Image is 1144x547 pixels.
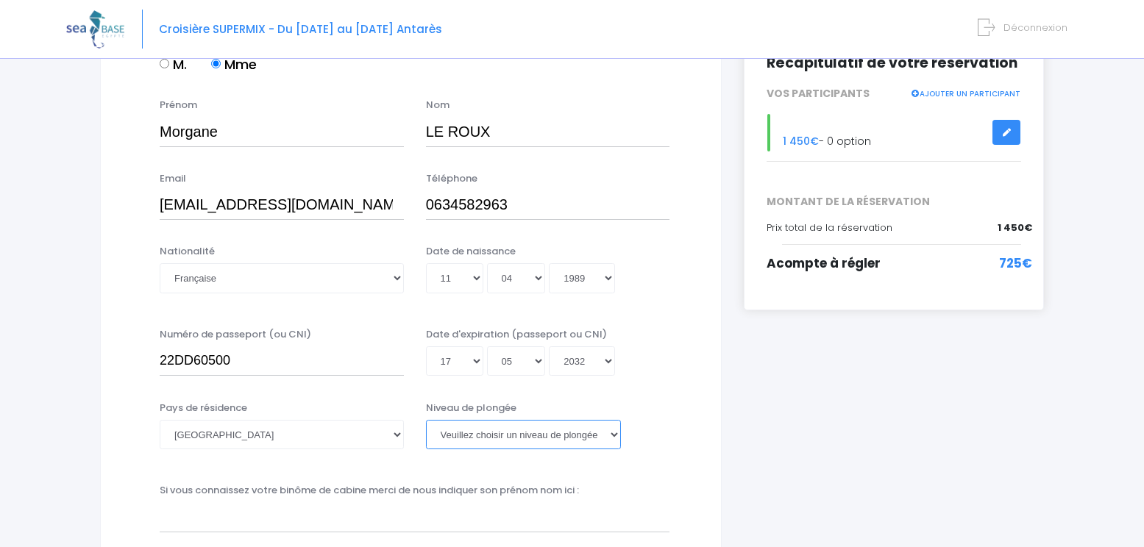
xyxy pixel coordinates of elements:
[1003,21,1067,35] span: Déconnexion
[160,244,215,259] label: Nationalité
[426,401,516,415] label: Niveau de plongée
[426,244,516,259] label: Date de naissance
[160,59,169,68] input: M.
[211,54,257,74] label: Mme
[426,171,477,186] label: Téléphone
[783,134,819,149] span: 1 450€
[767,221,892,235] span: Prix total de la réservation
[211,59,221,68] input: Mme
[426,98,450,112] label: Nom
[160,98,197,112] label: Prénom
[160,401,247,415] label: Pays de résidence
[756,114,1032,151] div: - 0 option
[756,194,1032,210] span: MONTANT DE LA RÉSERVATION
[767,254,881,272] span: Acompte à régler
[160,171,186,186] label: Email
[160,54,187,74] label: M.
[756,86,1032,101] div: VOS PARTICIPANTS
[159,21,442,37] span: Croisière SUPERMIX - Du [DATE] au [DATE] Antarès
[998,221,1032,235] span: 1 450€
[426,327,607,342] label: Date d'expiration (passeport ou CNI)
[160,327,311,342] label: Numéro de passeport (ou CNI)
[910,86,1020,99] a: AJOUTER UN PARTICIPANT
[160,483,579,498] label: Si vous connaissez votre binôme de cabine merci de nous indiquer son prénom nom ici :
[767,54,1021,72] h2: Récapitulatif de votre réservation
[999,254,1032,273] span: 725€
